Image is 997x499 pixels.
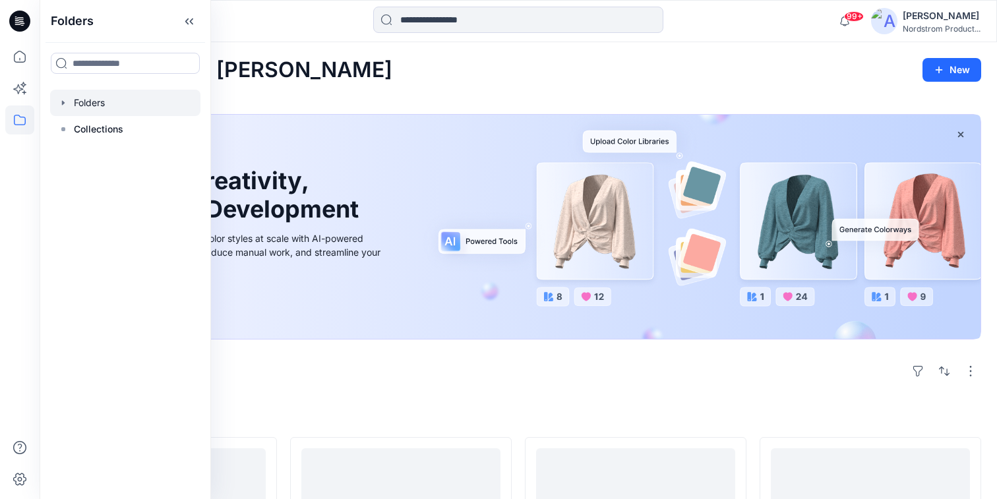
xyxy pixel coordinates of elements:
[844,11,864,22] span: 99+
[55,408,981,424] h4: Styles
[74,121,123,137] p: Collections
[88,231,384,273] div: Explore ideas faster and recolor styles at scale with AI-powered tools that boost creativity, red...
[88,289,384,315] a: Discover more
[903,24,981,34] div: Nordstrom Product...
[871,8,897,34] img: avatar
[55,58,392,82] h2: Welcome back, [PERSON_NAME]
[88,167,365,223] h1: Unleash Creativity, Speed Up Development
[903,8,981,24] div: [PERSON_NAME]
[922,58,981,82] button: New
